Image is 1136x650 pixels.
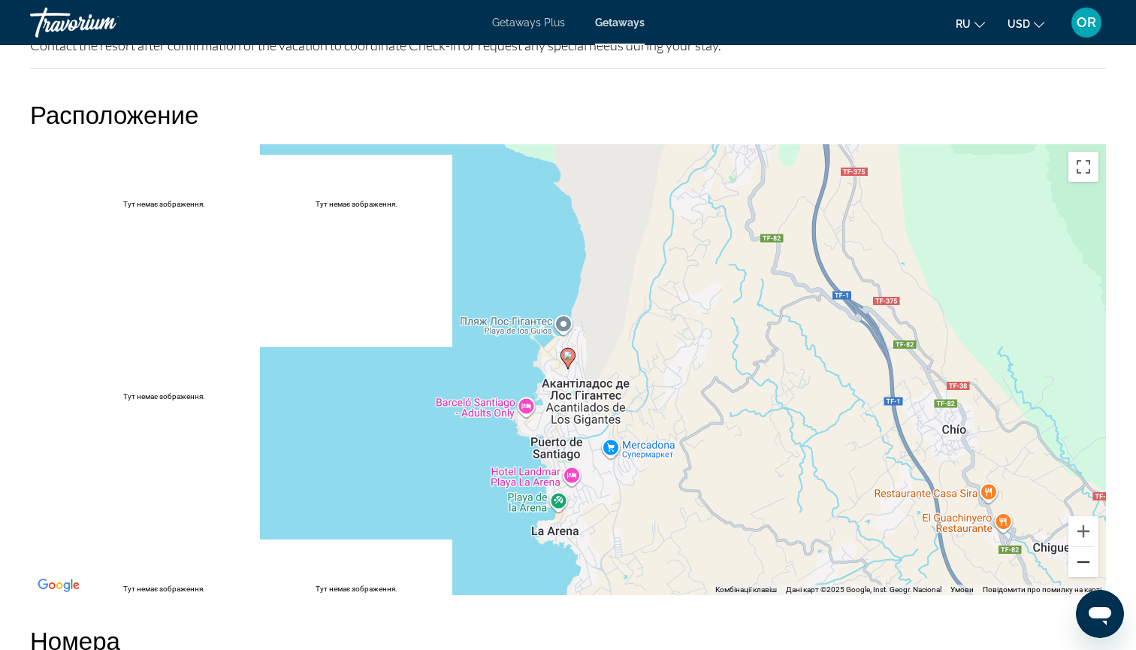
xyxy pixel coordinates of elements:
span: Дані карт ©2025 Google, Inst. Geogr. Nacional [786,585,941,594]
a: Відкрити цю область на Картах Google (відкриється нове вікно) [34,576,83,595]
button: User Menu [1067,7,1106,38]
h2: Расположение [30,99,1106,129]
a: Повідомити про помилку на карті [983,585,1101,594]
button: Перемкнути повноекранний режим [1068,152,1098,182]
a: Умови (відкривається в новій вкладці) [950,585,974,594]
img: Google [34,576,83,595]
a: Getaways [595,17,645,29]
button: Збільшити [1068,516,1098,546]
span: OR [1077,15,1096,30]
button: Change language [956,13,985,35]
iframe: Кнопка для запуску вікна повідомлень [1076,590,1124,638]
button: Комбінації клавіш [715,585,777,595]
button: Зменшити [1068,547,1098,577]
a: Travorium [30,3,180,42]
a: Getaways Plus [492,17,565,29]
span: ru [956,18,971,30]
button: Change currency [1008,13,1044,35]
span: USD [1008,18,1030,30]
